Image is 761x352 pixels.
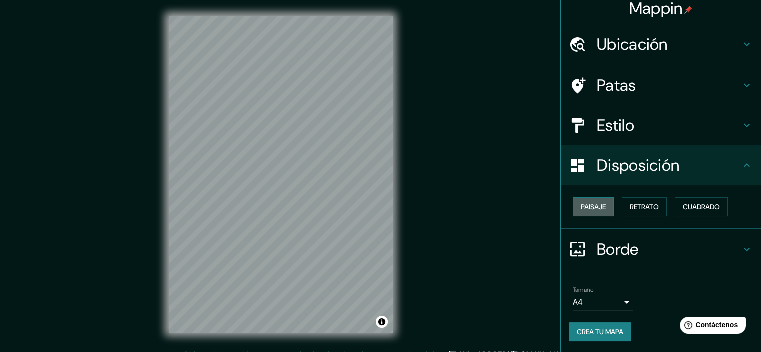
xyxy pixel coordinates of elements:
div: Patas [561,65,761,105]
button: Activar o desactivar atribución [376,316,388,328]
img: pin-icon.png [684,6,692,14]
font: A4 [573,297,583,307]
font: Ubicación [597,34,668,55]
iframe: Lanzador de widgets de ayuda [672,313,750,341]
font: Patas [597,75,636,96]
div: A4 [573,294,633,310]
div: Disposición [561,145,761,185]
div: Borde [561,229,761,269]
font: Paisaje [581,202,606,211]
font: Retrato [630,202,659,211]
button: Retrato [622,197,667,216]
font: Crea tu mapa [577,327,623,336]
font: Borde [597,239,639,260]
button: Paisaje [573,197,614,216]
font: Disposición [597,155,679,176]
div: Estilo [561,105,761,145]
button: Cuadrado [675,197,728,216]
button: Crea tu mapa [569,322,631,341]
div: Ubicación [561,24,761,64]
font: Tamaño [573,286,593,294]
font: Cuadrado [683,202,720,211]
canvas: Mapa [169,16,393,333]
font: Estilo [597,115,634,136]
